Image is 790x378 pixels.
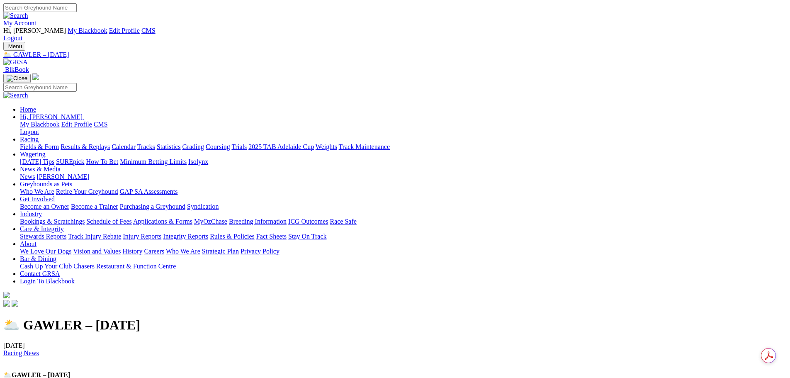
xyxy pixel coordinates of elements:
[133,218,192,225] a: Applications & Forms
[20,173,35,180] a: News
[20,136,39,143] a: Racing
[20,203,69,210] a: Become an Owner
[20,128,39,135] a: Logout
[163,233,208,240] a: Integrity Reports
[3,300,10,307] img: facebook.svg
[3,92,28,99] img: Search
[20,158,787,166] div: Wagering
[73,248,121,255] a: Vision and Values
[20,195,55,202] a: Get Involved
[120,188,178,195] a: GAP SA Assessments
[20,278,75,285] a: Login To Blackbook
[20,188,54,195] a: Who We Are
[3,42,25,51] button: Toggle navigation
[3,27,787,42] div: My Account
[20,263,787,270] div: Bar & Dining
[12,300,18,307] img: twitter.svg
[68,27,107,34] a: My Blackbook
[20,180,72,188] a: Greyhounds as Pets
[141,27,156,34] a: CMS
[61,143,110,150] a: Results & Replays
[20,233,66,240] a: Stewards Reports
[20,106,36,113] a: Home
[20,233,787,240] div: Care & Integrity
[36,173,89,180] a: [PERSON_NAME]
[202,248,239,255] a: Strategic Plan
[120,203,185,210] a: Purchasing a Greyhound
[187,203,219,210] a: Syndication
[20,240,36,247] a: About
[288,233,326,240] a: Stay On Track
[330,218,356,225] a: Race Safe
[210,233,255,240] a: Rules & Policies
[20,113,83,120] span: Hi, [PERSON_NAME]
[256,233,287,240] a: Fact Sheets
[3,51,787,59] a: 🌥️ GAWLER – [DATE]
[166,248,200,255] a: Who We Are
[20,158,54,165] a: [DATE] Tips
[61,121,92,128] a: Edit Profile
[20,225,64,232] a: Care & Integrity
[194,218,227,225] a: MyOzChase
[20,151,46,158] a: Wagering
[3,27,66,34] span: Hi, [PERSON_NAME]
[20,270,60,277] a: Contact GRSA
[3,292,10,298] img: logo-grsa-white.png
[241,248,280,255] a: Privacy Policy
[56,188,118,195] a: Retire Your Greyhound
[32,73,39,80] img: logo-grsa-white.png
[3,74,31,83] button: Toggle navigation
[20,113,84,120] a: Hi, [PERSON_NAME]
[182,143,204,150] a: Grading
[188,158,208,165] a: Isolynx
[123,233,161,240] a: Injury Reports
[7,75,27,82] img: Close
[20,166,61,173] a: News & Media
[86,218,131,225] a: Schedule of Fees
[3,20,36,27] a: My Account
[3,66,29,73] a: BlkBook
[20,203,787,210] div: Get Involved
[112,143,136,150] a: Calendar
[229,218,287,225] a: Breeding Information
[3,342,39,356] span: [DATE]
[94,121,108,128] a: CMS
[20,210,42,217] a: Industry
[20,218,787,225] div: Industry
[3,12,28,20] img: Search
[68,233,121,240] a: Track Injury Rebate
[20,248,71,255] a: We Love Our Dogs
[3,59,28,66] img: GRSA
[20,143,787,151] div: Racing
[3,34,22,41] a: Logout
[8,43,22,49] span: Menu
[120,158,187,165] a: Minimum Betting Limits
[86,158,119,165] a: How To Bet
[231,143,247,150] a: Trials
[20,143,59,150] a: Fields & Form
[137,143,155,150] a: Tracks
[157,143,181,150] a: Statistics
[56,158,84,165] a: SUREpick
[316,143,337,150] a: Weights
[3,3,77,12] input: Search
[71,203,118,210] a: Become a Trainer
[20,188,787,195] div: Greyhounds as Pets
[20,263,72,270] a: Cash Up Your Club
[20,121,787,136] div: Hi, [PERSON_NAME]
[109,27,140,34] a: Edit Profile
[20,173,787,180] div: News & Media
[144,248,164,255] a: Careers
[3,317,787,333] h1: 🌥️ GAWLER – [DATE]
[206,143,230,150] a: Coursing
[5,66,29,73] span: BlkBook
[288,218,328,225] a: ICG Outcomes
[20,248,787,255] div: About
[73,263,176,270] a: Chasers Restaurant & Function Centre
[20,218,85,225] a: Bookings & Scratchings
[122,248,142,255] a: History
[3,83,77,92] input: Search
[20,121,60,128] a: My Blackbook
[339,143,390,150] a: Track Maintenance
